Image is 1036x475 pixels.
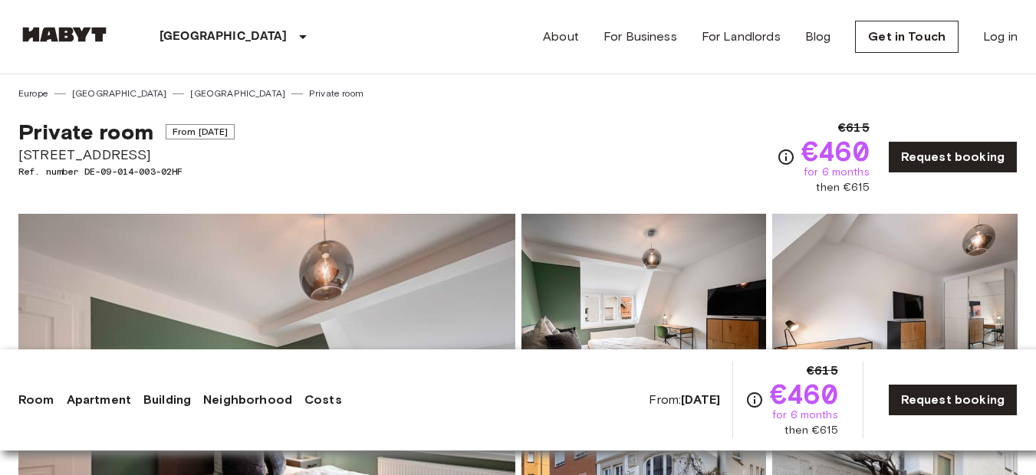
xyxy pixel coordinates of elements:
[72,87,167,100] a: [GEOGRAPHIC_DATA]
[18,391,54,409] a: Room
[18,27,110,42] img: Habyt
[801,137,870,165] span: €460
[166,124,235,139] span: From [DATE]
[745,391,764,409] svg: Check cost overview for full price breakdown. Please note that discounts apply to new joiners onl...
[681,392,720,407] b: [DATE]
[805,28,831,46] a: Blog
[784,423,837,438] span: then €615
[604,28,677,46] a: For Business
[888,384,1018,416] a: Request booking
[160,28,288,46] p: [GEOGRAPHIC_DATA]
[772,408,838,423] span: for 6 months
[888,141,1018,173] a: Request booking
[190,87,285,100] a: [GEOGRAPHIC_DATA]
[838,119,870,137] span: €615
[983,28,1018,46] a: Log in
[18,145,235,165] span: [STREET_ADDRESS]
[143,391,191,409] a: Building
[304,391,342,409] a: Costs
[804,165,870,180] span: for 6 months
[649,391,720,408] span: From:
[702,28,781,46] a: For Landlords
[18,165,235,179] span: Ref. number DE-09-014-003-02HF
[855,21,959,53] a: Get in Touch
[309,87,363,100] a: Private room
[67,391,131,409] a: Apartment
[203,391,292,409] a: Neighborhood
[18,87,48,100] a: Europe
[777,148,795,166] svg: Check cost overview for full price breakdown. Please note that discounts apply to new joiners onl...
[770,380,838,408] span: €460
[521,214,767,414] img: Picture of unit DE-09-014-003-02HF
[807,362,838,380] span: €615
[772,214,1018,414] img: Picture of unit DE-09-014-003-02HF
[18,119,153,145] span: Private room
[543,28,579,46] a: About
[816,180,869,195] span: then €615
